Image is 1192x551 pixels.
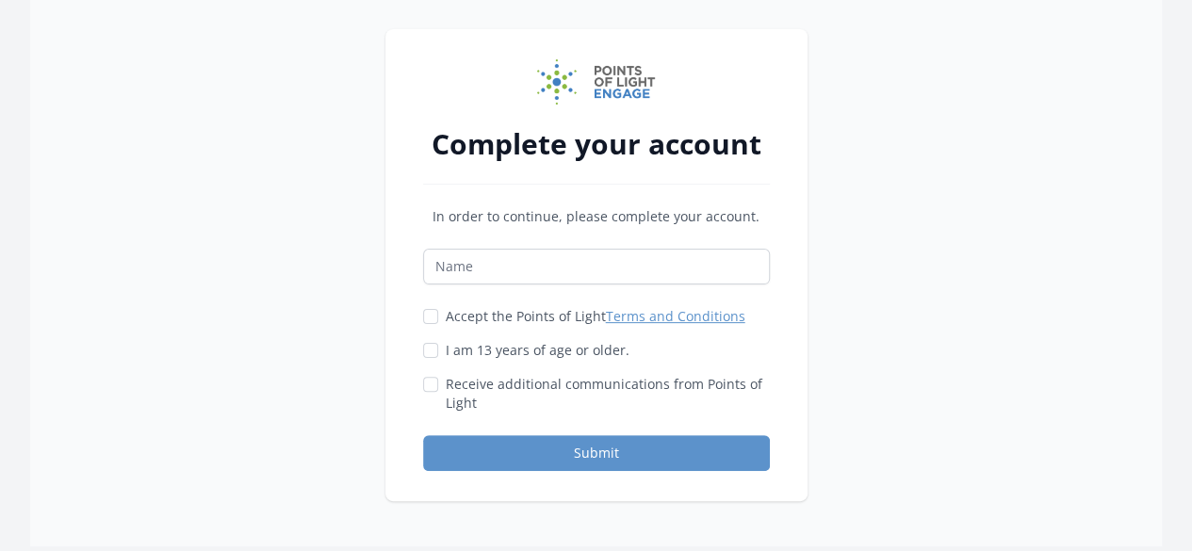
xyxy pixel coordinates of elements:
a: Terms and Conditions [606,307,745,325]
p: In order to continue, please complete your account. [423,207,770,226]
label: I am 13 years of age or older. [446,341,629,360]
img: Points of Light Engage logo [537,59,656,105]
label: Receive additional communications from Points of Light [446,375,770,413]
label: Accept the Points of Light [446,307,745,326]
button: Submit [423,435,770,471]
input: Name [423,249,770,284]
h2: Complete your account [423,127,770,161]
